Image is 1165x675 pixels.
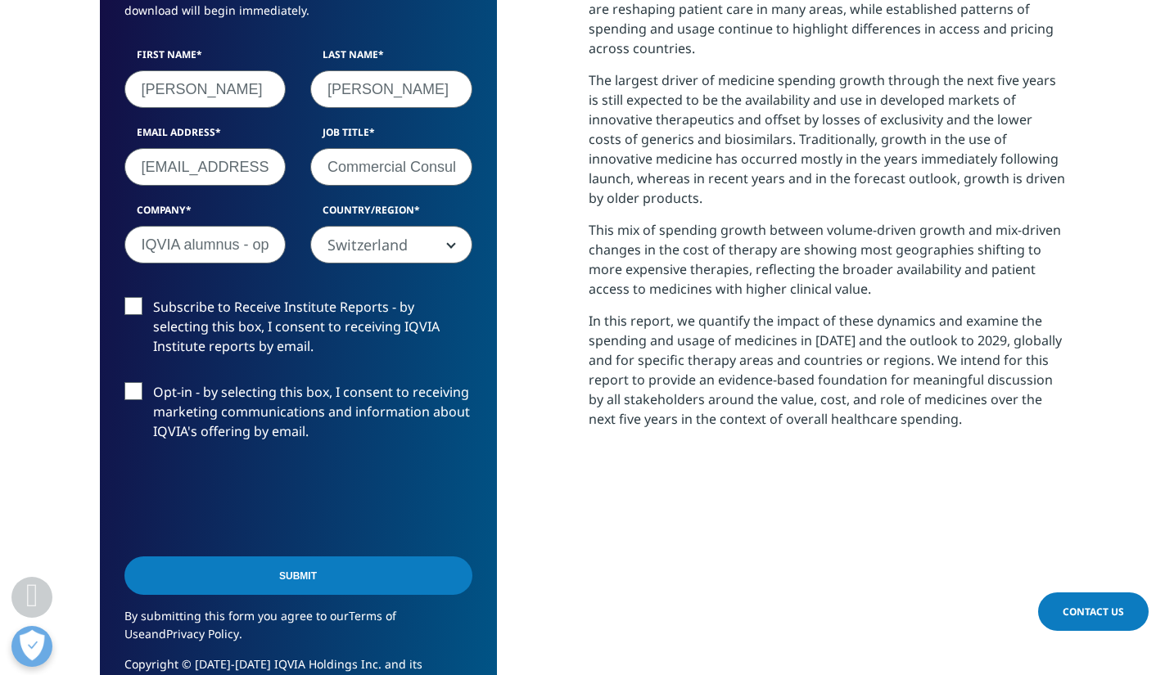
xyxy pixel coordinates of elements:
[589,70,1066,220] p: The largest driver of medicine spending growth through the next five years is still expected to b...
[310,226,472,263] span: Switzerland
[124,607,472,655] p: By submitting this form you agree to our and .
[311,227,472,264] span: Switzerland
[124,467,373,531] iframe: reCAPTCHA
[124,382,472,450] label: Opt-in - by selecting this box, I consent to receiving marketing communications and information a...
[124,297,472,365] label: Subscribe to Receive Institute Reports - by selecting this box, I consent to receiving IQVIA Inst...
[589,220,1066,311] p: This mix of spending growth between volume-driven growth and mix-driven changes in the cost of th...
[589,311,1066,441] p: In this report, we quantify the impact of these dynamics and examine the spending and usage of me...
[166,626,239,641] a: Privacy Policy
[310,47,472,70] label: Last Name
[1063,605,1124,619] span: Contact Us
[124,125,287,148] label: Email Address
[1038,592,1149,631] a: Contact Us
[310,125,472,148] label: Job Title
[124,203,287,226] label: Company
[124,47,287,70] label: First Name
[11,626,52,667] button: Open Preferences
[124,556,472,595] input: Submit
[310,203,472,226] label: Country/Region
